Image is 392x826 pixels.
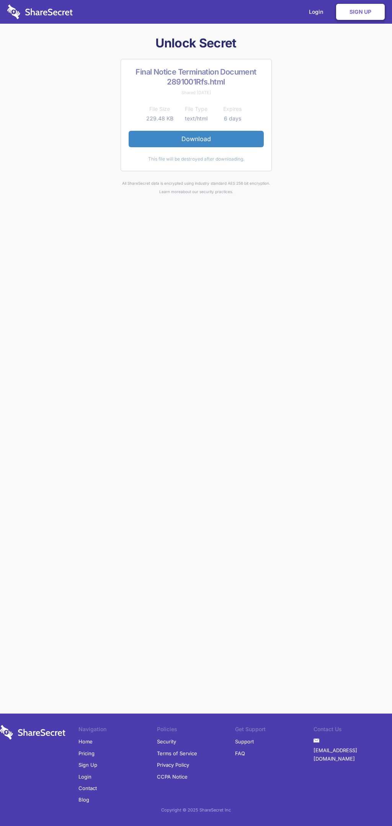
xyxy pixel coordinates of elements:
[214,114,251,123] td: 6 days
[78,794,89,805] a: Blog
[157,725,235,736] li: Policies
[142,104,178,114] th: File Size
[78,748,95,759] a: Pricing
[78,771,91,782] a: Login
[142,114,178,123] td: 229.48 KB
[314,745,392,765] a: [EMAIL_ADDRESS][DOMAIN_NAME]
[129,155,264,163] div: This file will be destroyed after downloading.
[159,189,181,194] a: Learn more
[157,759,189,771] a: Privacy Policy
[78,736,93,747] a: Home
[78,782,97,794] a: Contact
[178,114,214,123] td: text/html
[7,5,73,19] img: logo-wordmark-white-trans-d4663122ce5f474addd5e946df7df03e33cb6a1c49d2221995e7729f52c070b2.svg
[129,88,264,97] div: Shared [DATE]
[235,736,254,747] a: Support
[78,759,97,771] a: Sign Up
[336,4,385,20] a: Sign Up
[214,104,251,114] th: Expires
[178,104,214,114] th: File Type
[235,725,314,736] li: Get Support
[235,748,245,759] a: FAQ
[157,748,197,759] a: Terms of Service
[78,725,157,736] li: Navigation
[157,736,176,747] a: Security
[129,131,264,147] a: Download
[157,771,188,782] a: CCPA Notice
[129,67,264,87] h2: Final Notice Termination Document 2891001Rfs.html
[314,725,392,736] li: Contact Us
